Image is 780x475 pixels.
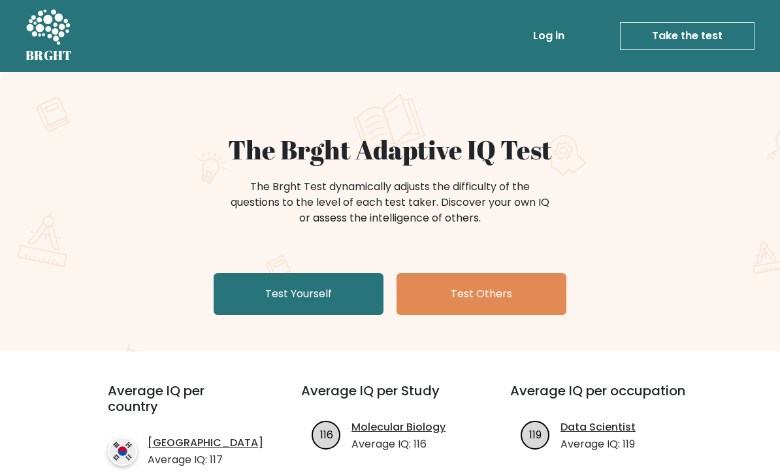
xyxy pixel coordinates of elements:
h3: Average IQ per occupation [510,383,688,414]
a: Log in [528,23,570,49]
a: Test Yourself [214,273,383,315]
p: Average IQ: 119 [561,436,636,452]
a: BRGHT [25,5,73,67]
img: country [108,436,137,466]
h1: The Brght Adaptive IQ Test [71,135,709,166]
a: Take the test [620,22,755,50]
div: The Brght Test dynamically adjusts the difficulty of the questions to the level of each test take... [227,179,553,226]
p: Average IQ: 116 [351,436,446,452]
text: 116 [319,427,333,442]
a: Molecular Biology [351,419,446,435]
a: Data Scientist [561,419,636,435]
a: [GEOGRAPHIC_DATA] [148,435,263,451]
h3: Average IQ per Study [301,383,479,414]
text: 119 [529,427,542,442]
h3: Average IQ per country [108,383,254,430]
p: Average IQ: 117 [148,452,263,468]
a: Test Others [397,273,566,315]
h5: BRGHT [25,48,73,63]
